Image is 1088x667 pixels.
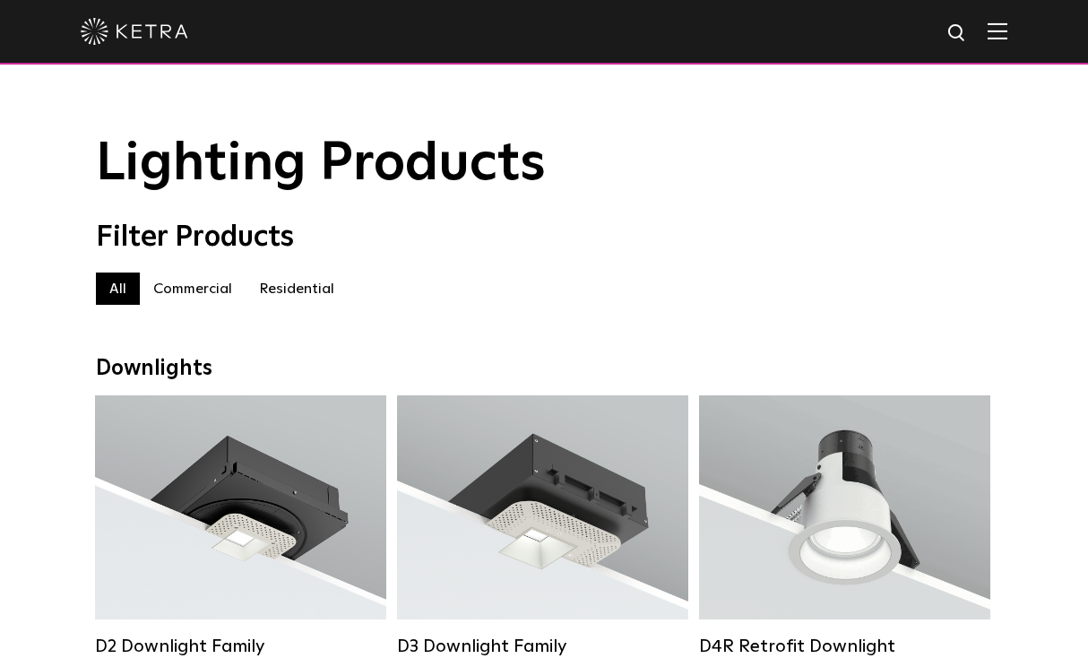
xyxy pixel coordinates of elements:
div: Filter Products [96,221,992,255]
div: Downlights [96,356,992,382]
a: D3 Downlight Family Lumen Output:700 / 900 / 1100Colors:White / Black / Silver / Bronze / Paintab... [397,395,688,660]
img: Hamburger%20Nav.svg [988,22,1007,39]
img: ketra-logo-2019-white [81,18,188,45]
span: Lighting Products [96,137,546,191]
label: Commercial [140,273,246,305]
a: D2 Downlight Family Lumen Output:1200Colors:White / Black / Gloss Black / Silver / Bronze / Silve... [95,395,386,660]
label: All [96,273,140,305]
img: search icon [946,22,969,45]
label: Residential [246,273,348,305]
div: D2 Downlight Family [95,636,386,657]
div: D4R Retrofit Downlight [699,636,990,657]
a: D4R Retrofit Downlight Lumen Output:800Colors:White / BlackBeam Angles:15° / 25° / 40° / 60°Watta... [699,395,990,660]
div: D3 Downlight Family [397,636,688,657]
